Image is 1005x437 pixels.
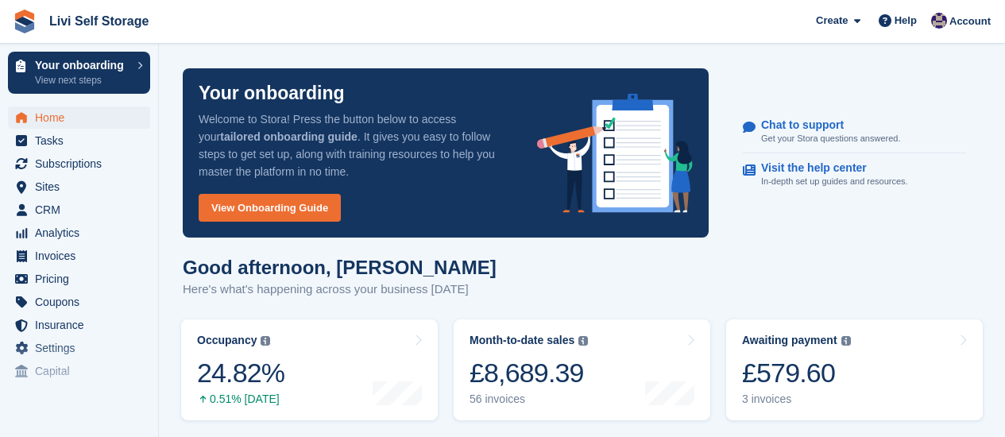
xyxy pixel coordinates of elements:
div: 56 invoices [470,393,588,406]
p: In-depth set up guides and resources. [761,175,908,188]
img: icon-info-grey-7440780725fd019a000dd9b08b2336e03edf1995a4989e88bcd33f0948082b44.svg [841,336,851,346]
p: Here's what's happening across your business [DATE] [183,280,497,299]
span: Sites [35,176,130,198]
img: stora-icon-8386f47178a22dfd0bd8f6a31ec36ba5ce8667c1dd55bd0f319d3a0aa187defe.svg [13,10,37,33]
img: icon-info-grey-7440780725fd019a000dd9b08b2336e03edf1995a4989e88bcd33f0948082b44.svg [578,336,588,346]
span: Insurance [35,314,130,336]
span: Invoices [35,245,130,267]
a: menu [8,199,150,221]
div: Occupancy [197,334,257,347]
p: Chat to support [761,118,887,132]
a: menu [8,245,150,267]
span: Coupons [35,291,130,313]
a: Awaiting payment £579.60 3 invoices [726,319,983,420]
div: Month-to-date sales [470,334,574,347]
a: menu [8,176,150,198]
a: menu [8,153,150,175]
div: 3 invoices [742,393,851,406]
img: icon-info-grey-7440780725fd019a000dd9b08b2336e03edf1995a4989e88bcd33f0948082b44.svg [261,336,270,346]
p: Your onboarding [35,60,129,71]
p: Visit the help center [761,161,895,175]
span: Help [895,13,917,29]
a: Livi Self Storage [43,8,155,34]
strong: tailored onboarding guide [220,130,358,143]
img: onboarding-info-6c161a55d2c0e0a8cae90662b2fe09162a5109e8cc188191df67fb4f79e88e88.svg [537,94,693,213]
span: Create [816,13,848,29]
span: Tasks [35,130,130,152]
p: Welcome to Stora! Press the button below to access your . It gives you easy to follow steps to ge... [199,110,512,180]
a: menu [8,106,150,129]
a: View Onboarding Guide [199,194,341,222]
a: Your onboarding View next steps [8,52,150,94]
a: menu [8,360,150,382]
a: Occupancy 24.82% 0.51% [DATE] [181,319,438,420]
div: 0.51% [DATE] [197,393,284,406]
span: Account [949,14,991,29]
span: Pricing [35,268,130,290]
a: menu [8,268,150,290]
span: Settings [35,337,130,359]
a: menu [8,337,150,359]
div: Awaiting payment [742,334,837,347]
div: £579.60 [742,357,851,389]
span: Home [35,106,130,129]
h1: Good afternoon, [PERSON_NAME] [183,257,497,278]
span: CRM [35,199,130,221]
a: menu [8,314,150,336]
p: View next steps [35,73,129,87]
div: 24.82% [197,357,284,389]
span: Capital [35,360,130,382]
div: £8,689.39 [470,357,588,389]
a: Month-to-date sales £8,689.39 56 invoices [454,319,710,420]
span: Subscriptions [35,153,130,175]
a: menu [8,291,150,313]
span: Storefront [14,396,158,412]
p: Get your Stora questions answered. [761,132,900,145]
a: menu [8,222,150,244]
a: Chat to support Get your Stora questions answered. [743,110,966,154]
a: Visit the help center In-depth set up guides and resources. [743,153,966,196]
span: Analytics [35,222,130,244]
p: Your onboarding [199,84,345,102]
a: menu [8,130,150,152]
img: Jim [931,13,947,29]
